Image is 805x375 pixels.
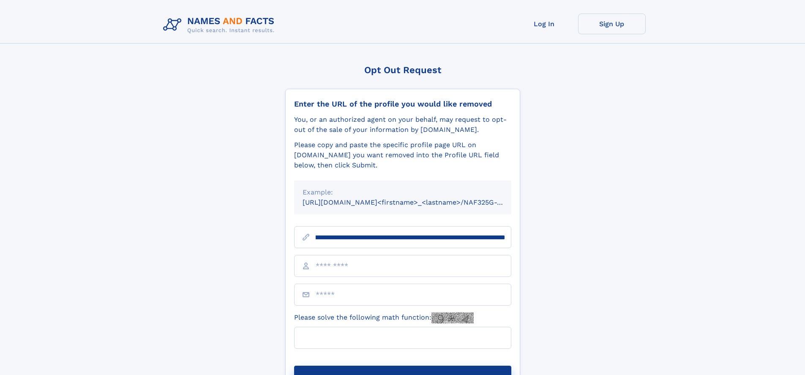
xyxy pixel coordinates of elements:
[294,312,474,323] label: Please solve the following math function:
[285,65,520,75] div: Opt Out Request
[578,14,646,34] a: Sign Up
[303,198,527,206] small: [URL][DOMAIN_NAME]<firstname>_<lastname>/NAF325G-xxxxxxxx
[294,140,511,170] div: Please copy and paste the specific profile page URL on [DOMAIN_NAME] you want removed into the Pr...
[294,115,511,135] div: You, or an authorized agent on your behalf, may request to opt-out of the sale of your informatio...
[510,14,578,34] a: Log In
[160,14,281,36] img: Logo Names and Facts
[294,99,511,109] div: Enter the URL of the profile you would like removed
[303,187,503,197] div: Example:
